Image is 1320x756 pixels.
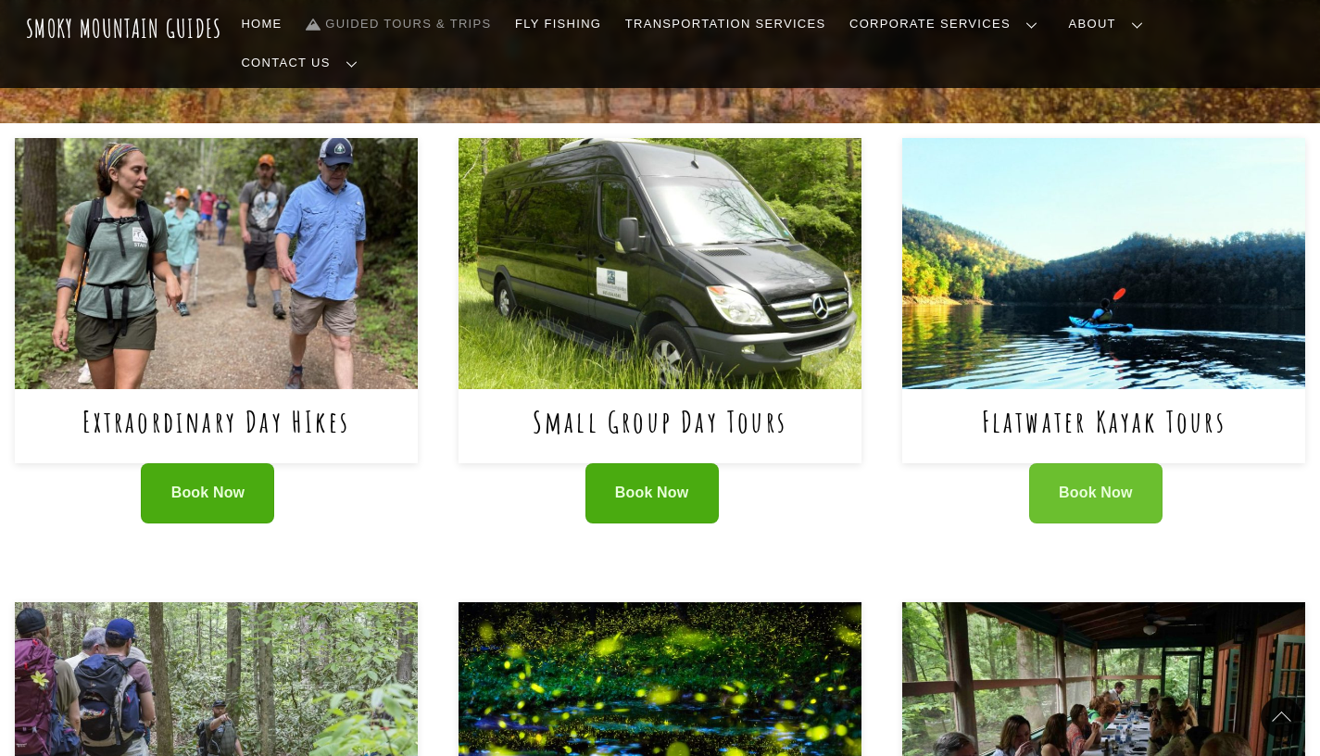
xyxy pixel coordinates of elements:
span: Book Now [1059,484,1133,503]
a: Book Now [585,463,719,523]
a: About [1062,5,1158,44]
a: Corporate Services [842,5,1052,44]
a: Fly Fishing [508,5,609,44]
span: Book Now [171,484,245,503]
a: Extraordinary Day HIkes [82,402,351,440]
a: Small Group Day Tours [533,402,787,440]
a: Home [234,5,290,44]
img: Flatwater Kayak Tours [902,138,1305,390]
span: Book Now [615,484,689,503]
a: Guided Tours & Trips [298,5,498,44]
a: Transportation Services [618,5,833,44]
img: Small Group Day Tours [459,138,861,390]
a: Flatwater Kayak Tours [982,402,1226,440]
a: Book Now [1029,463,1163,523]
img: Extraordinary Day HIkes [15,138,418,390]
a: Contact Us [234,44,372,82]
a: Book Now [141,463,274,523]
a: Smoky Mountain Guides [26,13,222,44]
